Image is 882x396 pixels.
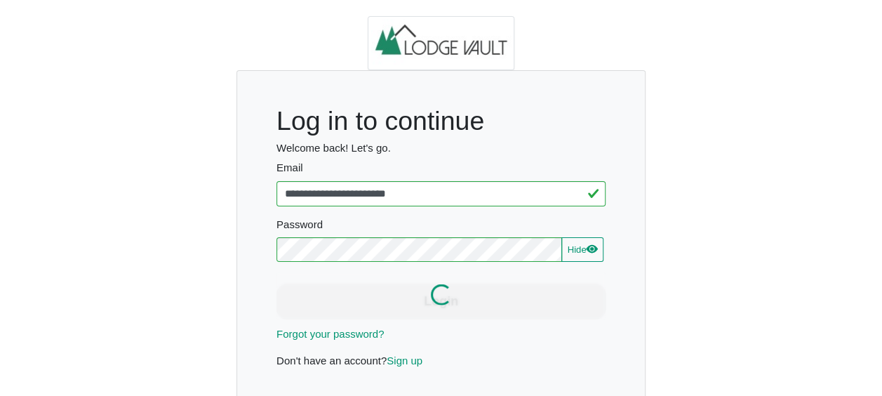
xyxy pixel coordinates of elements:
legend: Password [276,217,606,237]
h6: Welcome back! Let's go. [276,142,606,154]
h1: Log in to continue [276,105,606,137]
label: Email [276,160,606,176]
a: Sign up [387,355,422,367]
a: Forgot your password? [276,328,384,340]
img: logo.2b93711c.jpg [368,16,515,71]
svg: eye fill [586,243,597,254]
button: Hideeye fill [561,237,603,263]
p: Don't have an account? [276,353,606,369]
